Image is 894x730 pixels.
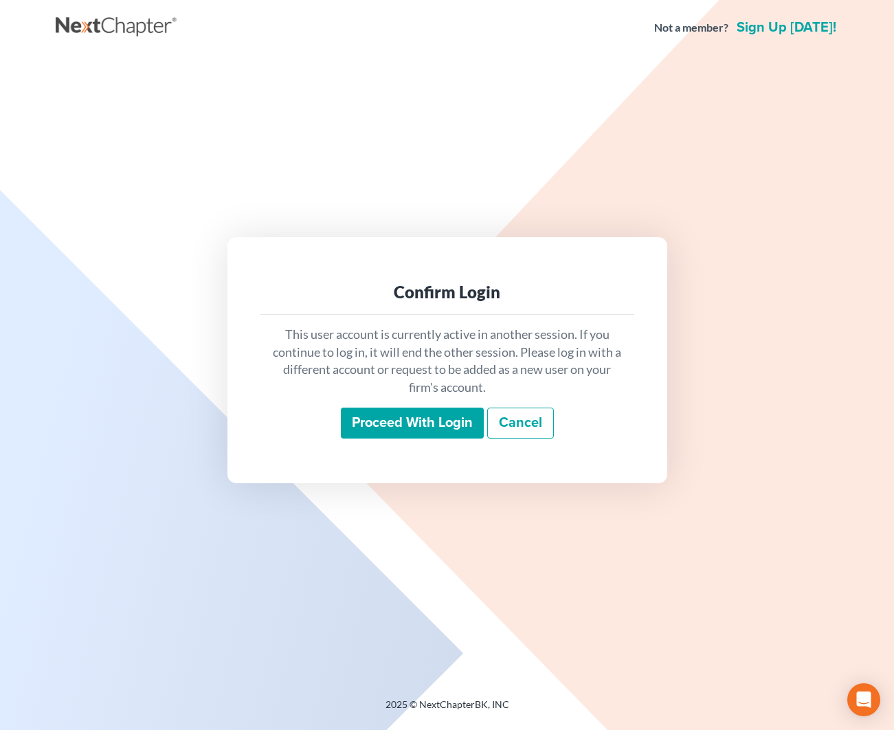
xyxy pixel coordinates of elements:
[271,281,623,303] div: Confirm Login
[734,21,839,34] a: Sign up [DATE]!
[341,408,484,439] input: Proceed with login
[487,408,554,439] a: Cancel
[56,698,839,722] div: 2025 © NextChapterBK, INC
[654,20,728,36] strong: Not a member?
[847,683,880,716] div: Open Intercom Messenger
[271,326,623,397] p: This user account is currently active in another session. If you continue to log in, it will end ...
